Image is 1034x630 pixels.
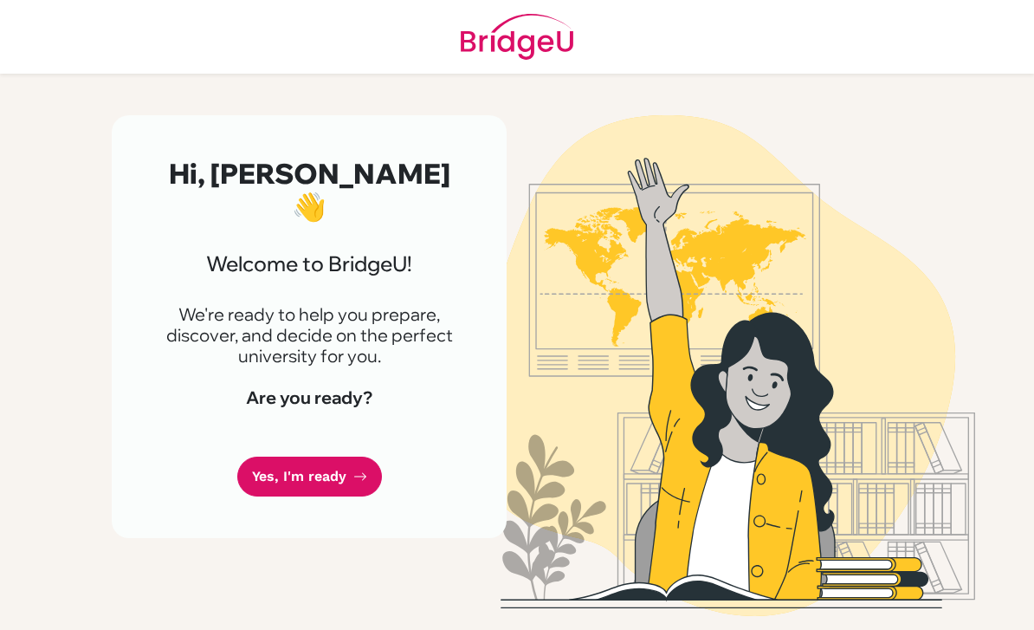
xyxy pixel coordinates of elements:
[153,304,465,367] p: We're ready to help you prepare, discover, and decide on the perfect university for you.
[153,157,465,224] h2: Hi, [PERSON_NAME] 👋
[153,387,465,408] h4: Are you ready?
[237,457,382,497] a: Yes, I'm ready
[153,251,465,276] h3: Welcome to BridgeU!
